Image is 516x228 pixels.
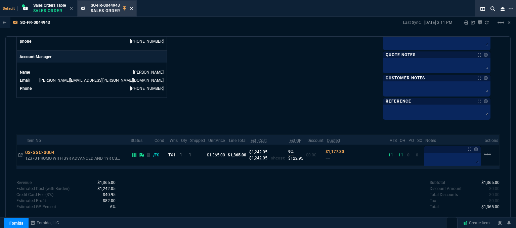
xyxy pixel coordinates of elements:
span: 11 [398,153,403,157]
th: ATS [387,135,397,145]
p: Sales Order [91,8,120,13]
a: Create Item [460,218,492,228]
p: Last Sync: [403,20,424,25]
span: 0 [407,153,410,157]
th: Cond [152,135,167,145]
span: Default [3,6,18,11]
p: Customer Notes [386,75,425,81]
span: 0 [489,186,500,191]
p: TZ370 PROMO WITH 3YR ADVANCED AND 1YR CS... [25,156,121,161]
span: 82 [103,198,116,203]
th: PO [406,135,414,145]
th: SO [415,135,423,145]
abbr: Estimated using estimated Cost with Burden [290,138,302,143]
mat-icon: Example home icon [497,18,505,27]
span: Quoted Cost [326,149,344,154]
p: undefined [16,192,53,198]
nx-icon: Close Tab [130,6,133,11]
div: 03-SSC-3004 [25,149,61,156]
nx-icon: Close Workbench [498,5,507,13]
span: SO-FR-0044943 [91,3,120,8]
span: Email [20,78,30,83]
th: OH [397,135,406,145]
p: Sales Order [33,8,66,13]
abbr: Estimated Cost with Burden [251,138,267,143]
span: phone [20,39,31,44]
p: $1,242.05 [249,155,271,161]
p: spec.value [483,192,500,198]
p: spec.value [104,204,116,210]
th: actions [482,135,499,145]
th: Status [128,135,152,145]
th: Line Total [226,135,248,145]
p: spec.value [483,186,500,192]
th: Qty [178,135,187,145]
th: Shipped [187,135,206,145]
a: 503-257-3332 [130,39,164,44]
nx-icon: Back to Table [3,20,6,25]
p: spec.value [96,192,116,198]
span: Cost with burden [97,186,116,191]
tr: 503-257-3332 [19,38,164,45]
p: undefined [16,180,32,186]
p: undefined [430,186,462,192]
p: undefined [16,198,46,204]
abbr: Quoted Cost and Sourcing Notes. Only applicable on Dash quotes. [327,138,340,143]
span: 0 [489,198,500,203]
td: 1 [187,145,206,166]
p: ohcost [271,155,285,161]
nx-icon: Search [488,5,498,13]
p: $1,365.00 [207,152,225,158]
span: -- [326,156,330,161]
span: 11 [388,153,393,157]
p: $0.00 [306,152,323,158]
span: 40.95 [103,192,116,197]
tr: TZ370 PROMO WITH 3YR ADVANCED AND 1YR CSE [17,145,499,166]
p: undefined [430,198,436,204]
a: [PERSON_NAME] [133,70,164,75]
tr: undefined [19,69,164,76]
a: Hide Workbench [508,20,511,25]
a: msbcCompanyName [29,220,61,226]
nx-icon: Close Tab [70,6,73,11]
p: [DATE] 3:11 PM [424,20,452,25]
a: [PERSON_NAME][EMAIL_ADDRESS][PERSON_NAME][DOMAIN_NAME] [39,78,164,83]
nx-icon: Open New Tab [509,5,513,12]
nx-icon: Open In Opposite Panel [18,153,23,157]
p: spec.value [483,198,500,204]
p: spec.value [475,180,500,186]
p: spec.value [96,198,116,204]
th: UnitPrice [206,135,227,145]
span: 0.060073260073260075 [110,204,116,209]
nx-icon: Split Panels [478,5,488,13]
p: spec.value [475,204,500,210]
p: undefined [430,204,439,210]
span: 1365 [481,180,500,185]
p: Quote Notes [386,52,416,58]
p: spec.value [91,180,116,186]
tr: undefined [19,85,164,92]
td: 1 [178,145,187,166]
span: Name [20,70,30,75]
p: Account Manager [17,51,167,63]
th: Whs [167,135,178,145]
p: $122.95 [288,155,304,161]
p: undefined [16,204,56,210]
p: $1,242.05 [249,149,271,155]
span: 1365 [481,204,500,209]
th: Notes [423,135,482,145]
a: 469-249-2107 [130,86,164,91]
p: spec.value [91,186,116,192]
p: 9% [288,149,294,155]
p: SO-FR-0044943 [20,20,50,25]
p: $1,365.00 [228,152,247,158]
p: undefined [430,192,458,198]
tr: undefined [19,77,164,84]
span: 0 [489,192,500,197]
span: 0 [416,153,418,157]
p: undefined [430,180,445,186]
th: Discount [305,135,324,145]
span: Phone [20,86,32,91]
span: 1365 [97,180,116,185]
td: TX1 [167,145,178,166]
